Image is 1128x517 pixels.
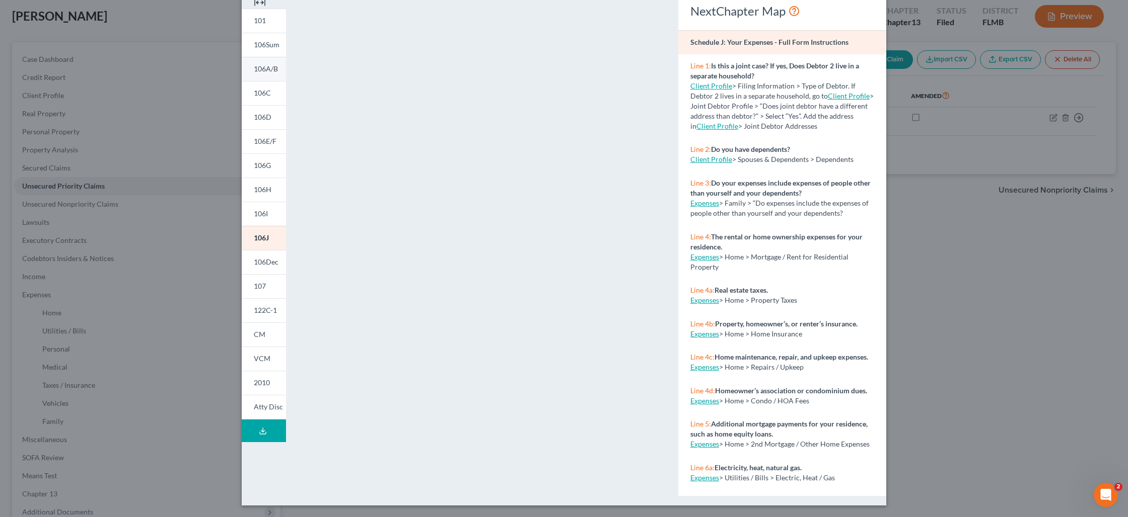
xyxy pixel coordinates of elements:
[690,92,874,130] span: > Joint Debtor Profile > “Does joint debtor have a different address than debtor?” > Select “Yes”...
[690,145,711,153] span: Line 2:
[715,286,768,294] strong: Real estate taxes.
[690,440,719,448] a: Expenses
[696,122,738,130] a: Client Profile
[254,354,270,363] span: VCM
[242,250,286,274] a: 106Dec
[254,137,276,145] span: 106E/F
[242,298,286,322] a: 122C-1
[254,64,278,73] span: 106A/B
[690,38,849,46] strong: Schedule J: Your Expenses - Full Form Instructions
[242,81,286,105] a: 106C
[254,161,271,169] span: 106G
[254,40,279,49] span: 106Sum
[242,153,286,178] a: 106G
[690,61,711,70] span: Line 1:
[254,330,265,338] span: CM
[690,286,715,294] span: Line 4a:
[242,9,286,33] a: 101
[242,226,286,250] a: 106J
[690,252,719,261] a: Expenses
[254,233,269,242] span: 106J
[1094,483,1118,507] iframe: Intercom live chat
[690,329,719,338] a: Expenses
[242,395,286,419] a: Atty Disc
[254,257,278,266] span: 106Dec
[304,5,660,495] iframe: <object ng-attr-data='[URL][DOMAIN_NAME]' type='application/pdf' width='100%' height='975px'></ob...
[690,179,711,187] span: Line 3:
[690,396,719,405] a: Expenses
[242,371,286,395] a: 2010
[690,81,856,100] span: > Filing Information > Type of Debtor. If Debtor 2 lives in a separate household, go to
[690,319,715,328] span: Line 4b:
[690,463,715,472] span: Line 6a:
[690,232,863,251] strong: The rental or home ownership expenses for your residence.
[1114,483,1122,491] span: 2
[242,347,286,371] a: VCM
[254,402,283,411] span: Atty Disc
[690,353,715,361] span: Line 4c:
[719,296,797,304] span: > Home > Property Taxes
[254,89,271,97] span: 106C
[690,232,711,241] span: Line 4:
[690,473,719,482] a: Expenses
[242,105,286,129] a: 106D
[690,296,719,304] a: Expenses
[711,145,790,153] strong: Do you have dependents?
[719,473,835,482] span: > Utilities / Bills > Electric, Heat / Gas
[242,57,286,81] a: 106A/B
[690,3,874,19] div: NextChapter Map
[715,463,802,472] strong: Electricity, heat, natural gas.
[254,16,266,25] span: 101
[715,319,858,328] strong: Property, homeowner’s, or renter’s insurance.
[254,113,271,121] span: 106D
[690,179,871,197] strong: Do your expenses include expenses of people other than yourself and your dependents?
[690,61,859,80] strong: Is this a joint case? If yes, Does Debtor 2 live in a separate household?
[690,419,711,428] span: Line 5:
[254,282,266,290] span: 107
[690,363,719,371] a: Expenses
[690,419,868,438] strong: Additional mortgage payments for your residence, such as home equity loans.
[254,209,268,218] span: 106I
[715,353,868,361] strong: Home maintenance, repair, and upkeep expenses.
[690,155,732,163] a: Client Profile
[690,199,869,217] span: > Family > “Do expenses include the expenses of people other than yourself and your dependents?
[242,274,286,298] a: 107
[715,386,867,395] strong: Homeowner’s association or condominium dues.
[719,440,870,448] span: > Home > 2nd Mortgage / Other Home Expenses
[254,306,277,314] span: 122C-1
[828,92,870,100] a: Client Profile
[242,33,286,57] a: 106Sum
[690,81,732,90] a: Client Profile
[719,363,804,371] span: > Home > Repairs / Upkeep
[690,252,849,271] span: > Home > Mortgage / Rent for Residential Property
[690,386,715,395] span: Line 4d:
[719,396,809,405] span: > Home > Condo / HOA Fees
[696,122,817,130] span: > Joint Debtor Addresses
[242,178,286,202] a: 106H
[242,202,286,226] a: 106I
[719,329,802,338] span: > Home > Home Insurance
[690,199,719,207] a: Expenses
[242,129,286,153] a: 106E/F
[254,185,271,194] span: 106H
[254,378,270,387] span: 2010
[732,155,854,163] span: > Spouses & Dependents > Dependents
[242,322,286,347] a: CM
